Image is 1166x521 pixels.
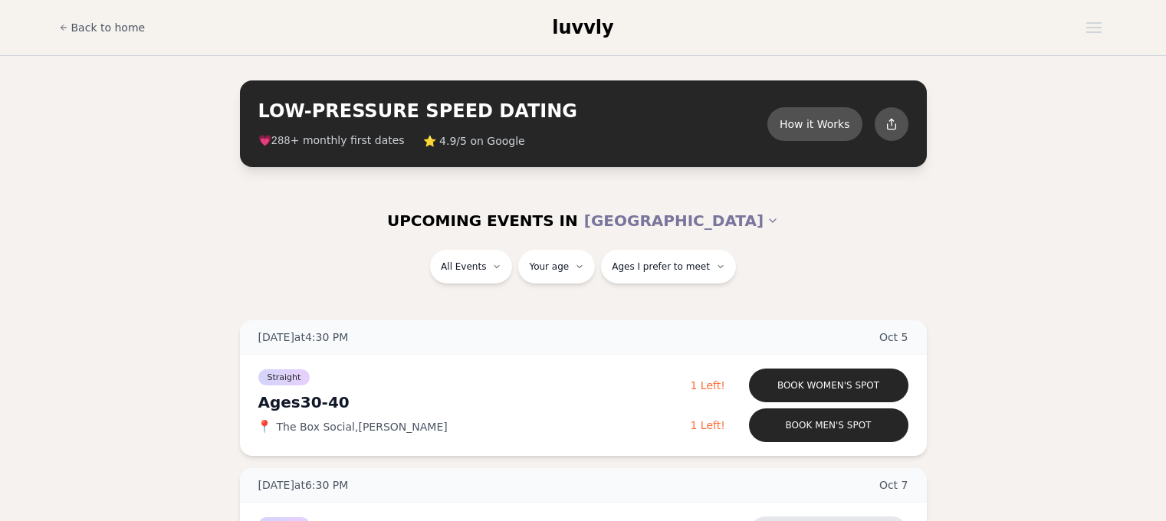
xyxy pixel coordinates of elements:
[518,250,595,283] button: Your age
[612,260,710,273] span: Ages I prefer to meet
[258,421,271,433] span: 📍
[601,250,736,283] button: Ages I prefer to meet
[529,260,569,273] span: Your age
[552,17,613,38] span: luvvly
[71,20,146,35] span: Back to home
[767,107,862,141] button: How it Works
[879,477,908,493] span: Oct 7
[387,210,578,231] span: UPCOMING EVENTS IN
[258,329,349,345] span: [DATE] at 4:30 PM
[423,133,525,149] span: ⭐ 4.9/5 on Google
[271,135,291,147] span: 288
[258,477,349,493] span: [DATE] at 6:30 PM
[691,379,725,392] span: 1 Left!
[879,329,908,345] span: Oct 5
[552,15,613,40] a: luvvly
[691,419,725,431] span: 1 Left!
[749,408,908,442] button: Book men's spot
[441,260,486,273] span: All Events
[258,392,691,413] div: Ages 30-40
[1080,16,1108,39] button: Open menu
[258,99,767,123] h2: LOW-PRESSURE SPEED DATING
[258,133,405,149] span: 💗 + monthly first dates
[258,369,310,385] span: Straight
[749,369,908,402] button: Book women's spot
[59,12,146,43] a: Back to home
[430,250,512,283] button: All Events
[584,204,779,238] button: [GEOGRAPHIC_DATA]
[277,419,448,434] span: The Box Social , [PERSON_NAME]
